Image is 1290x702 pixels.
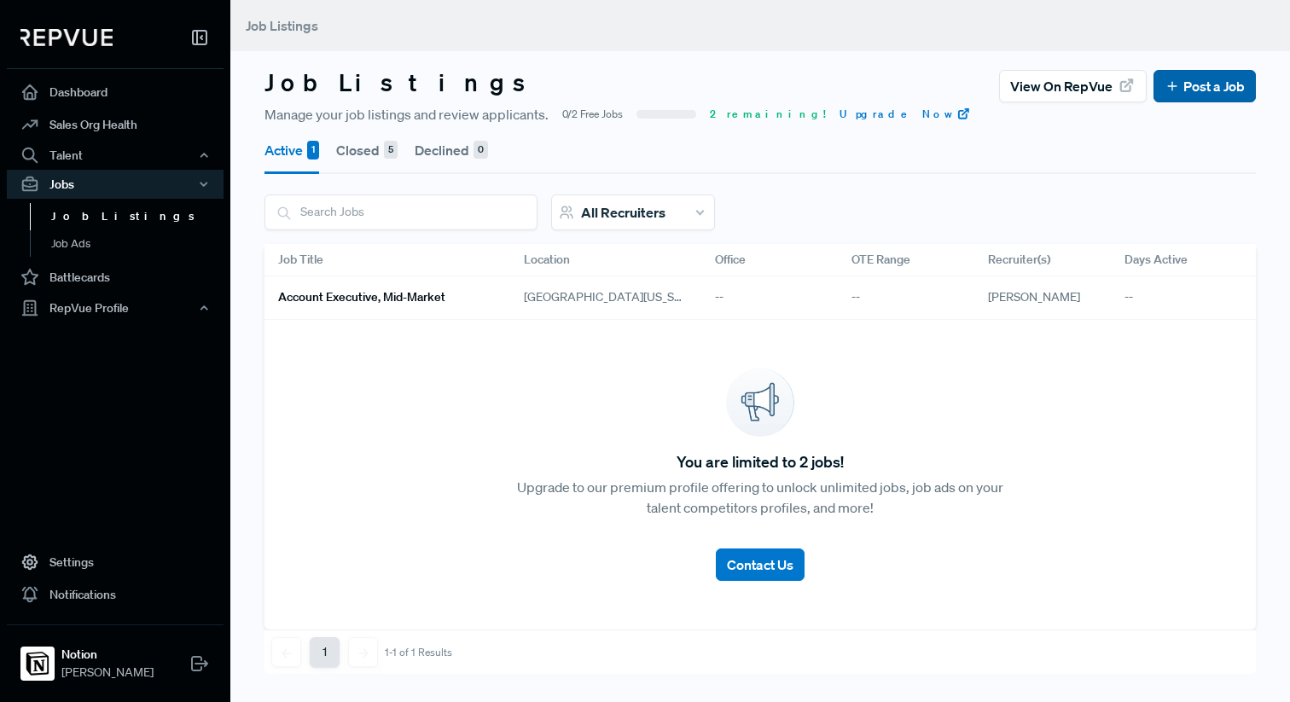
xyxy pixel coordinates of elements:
a: NotionNotion[PERSON_NAME] [7,624,224,688]
span: All Recruiters [581,204,665,221]
p: Upgrade to our premium profile offering to unlock unlimited jobs, job ads on your talent competit... [513,477,1008,518]
div: -- [1111,276,1247,320]
span: Location [524,251,570,269]
a: Job Ads [30,230,247,258]
a: Job Listings [30,203,247,230]
img: RepVue [20,29,113,46]
div: -- [838,276,974,320]
h3: Job Listings [264,68,541,97]
span: 0/2 Free Jobs [562,107,623,122]
div: -- [701,276,838,320]
a: Sales Org Health [7,108,224,141]
span: OTE Range [851,251,910,269]
span: [PERSON_NAME] [988,289,1080,305]
div: 1-1 of 1 Results [385,647,452,658]
button: RepVue Profile [7,293,224,322]
div: 0 [474,141,488,160]
button: Post a Job [1153,70,1256,102]
button: Contact Us [716,548,805,581]
button: Declined 0 [415,126,488,174]
div: 5 [384,141,398,160]
img: Notion [24,650,51,677]
h6: Account Executive, Mid-Market [278,290,445,305]
span: Days Active [1124,251,1188,269]
button: Active 1 [264,126,319,174]
span: Job Title [278,251,323,269]
a: Contact Us [716,535,805,581]
a: Account Executive, Mid-Market [278,283,483,312]
span: [PERSON_NAME] [61,664,154,682]
span: Job Listings [246,17,318,34]
span: Contact Us [727,556,793,573]
span: You are limited to 2 jobs! [677,450,844,473]
a: Battlecards [7,261,224,293]
span: View on RepVue [1010,76,1113,96]
span: 2 remaining! [710,107,826,122]
nav: pagination [271,637,452,667]
a: Notifications [7,578,224,611]
a: Upgrade Now [840,107,971,122]
span: Manage your job listings and review applicants. [264,104,549,125]
input: Search Jobs [265,195,537,229]
div: 1 [307,141,319,160]
button: View on RepVue [999,70,1147,102]
a: Settings [7,546,224,578]
button: 1 [310,637,340,667]
button: Previous [271,637,301,667]
a: Post a Job [1165,76,1245,96]
span: Recruiter(s) [988,251,1050,269]
span: [GEOGRAPHIC_DATA][US_STATE], [GEOGRAPHIC_DATA] [524,288,688,306]
a: Dashboard [7,76,224,108]
span: Office [715,251,746,269]
button: Closed 5 [336,126,398,174]
button: Talent [7,141,224,170]
button: Jobs [7,170,224,199]
strong: Notion [61,646,154,664]
button: Next [348,637,378,667]
img: announcement [726,368,794,437]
